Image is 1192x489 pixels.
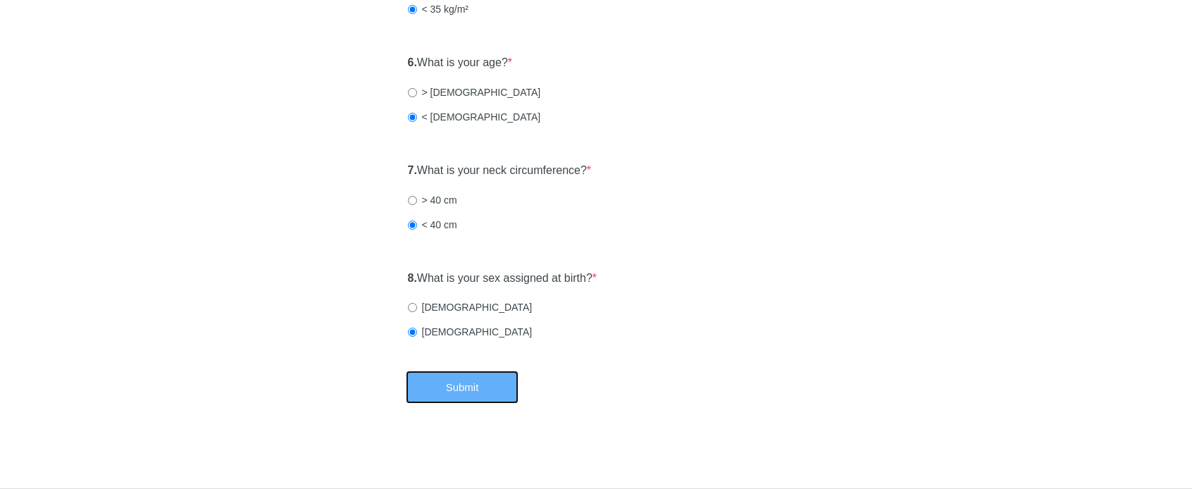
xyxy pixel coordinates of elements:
label: < 35 kg/m² [408,2,469,16]
input: < 35 kg/m² [408,5,417,14]
input: < [DEMOGRAPHIC_DATA] [408,113,417,122]
input: > 40 cm [408,196,417,205]
label: What is your sex assigned at birth? [408,271,597,287]
label: < [DEMOGRAPHIC_DATA] [408,110,541,124]
input: [DEMOGRAPHIC_DATA] [408,303,417,312]
input: [DEMOGRAPHIC_DATA] [408,328,417,337]
label: What is your neck circumference? [408,163,592,179]
input: < 40 cm [408,221,417,230]
strong: 6. [408,56,417,68]
input: > [DEMOGRAPHIC_DATA] [408,88,417,97]
strong: 7. [408,164,417,176]
button: Submit [406,371,519,404]
label: [DEMOGRAPHIC_DATA] [408,325,533,339]
label: > [DEMOGRAPHIC_DATA] [408,85,541,99]
strong: 8. [408,272,417,284]
label: [DEMOGRAPHIC_DATA] [408,300,533,314]
label: > 40 cm [408,193,457,207]
label: < 40 cm [408,218,457,232]
label: What is your age? [408,55,513,71]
